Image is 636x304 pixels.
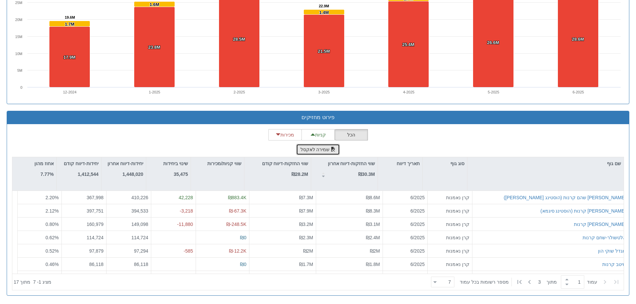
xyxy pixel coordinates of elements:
text: 6-2025 [573,90,584,94]
p: שינוי ביחידות [163,160,188,167]
tspan: 17.9M [63,55,75,60]
span: ‏עמוד [587,279,597,285]
text: 1-2025 [149,90,160,94]
div: שווי קניות/מכירות [191,157,244,170]
text: 5-2025 [488,90,499,94]
tspan: 1.7M [65,22,74,27]
div: ‏מציג 1 - 7 ‏ מתוך 17 [14,275,51,289]
span: ₪3.1M [366,221,380,227]
div: 149,098 [109,221,148,227]
text: 2-2025 [234,90,245,94]
text: 20M [15,18,22,22]
tspan: 26.6M [487,40,499,45]
div: 0.46 % [20,261,59,267]
div: 6/2025 [386,234,425,241]
p: אחוז מהון [34,160,54,167]
text: 10M [15,52,22,56]
div: 6/2025 [386,221,425,227]
div: 97,879 [64,247,103,254]
tspan: 22.9M [319,4,329,8]
p: יחידות-דיווח קודם [64,160,98,167]
text: 15M [15,35,22,39]
div: 394,533 [109,207,148,214]
div: קרן נאמנות [430,207,469,214]
div: 6/2025 [386,194,425,201]
text: 3-2025 [318,90,330,94]
div: קרן נאמנות [430,261,469,267]
span: ₪1.7M [299,261,313,267]
text: 0 [20,85,22,89]
div: 160,979 [64,221,103,227]
p: שווי החזקות-דיווח קודם [262,160,308,167]
span: ₪7.9M [299,208,313,213]
div: 367,998 [64,194,103,201]
div: תאריך דיווח [378,157,422,170]
div: 397,751 [64,207,103,214]
button: [PERSON_NAME] שהם קרנות (הוסטינג [PERSON_NAME]) [504,194,626,201]
text: 4-2025 [403,90,414,94]
span: ₪2.3M [299,235,313,240]
tspan: 28.6M [572,37,584,42]
tspan: 23.8M [148,45,160,50]
div: שם גוף [467,157,624,170]
p: יחידות-דיווח אחרון [108,160,143,167]
strong: 35,475 [174,172,188,177]
div: 86,118 [109,261,148,267]
div: -11,880 [154,221,193,227]
button: [PERSON_NAME] קרנות [574,221,626,227]
span: ₪2M [303,248,313,253]
div: -585 [154,247,193,254]
div: קרן נאמנות [430,221,469,227]
button: [PERSON_NAME] קרנות (הוסטינג סיגמא) [541,207,626,214]
tspan: 1.6M [150,2,159,7]
button: שמירה לאקסל [296,144,340,155]
span: ₪3.2M [299,221,313,227]
h3: פירוט מחזיקים [12,114,624,120]
button: מיטב קרנות [602,261,626,267]
tspan: 19.6M [65,15,75,19]
span: ₪0 [240,235,246,240]
p: שווי החזקות-דיווח אחרון [328,160,375,167]
span: ₪-12.2K [229,248,246,253]
strong: ₪28.2M [291,172,308,177]
span: 3 [538,279,547,285]
div: 0.62 % [20,234,59,241]
strong: 1,412,544 [78,172,98,177]
span: ₪7.3M [299,195,313,200]
div: 0.80 % [20,221,59,227]
strong: 7.77% [40,172,54,177]
div: קרן נאמנות [430,194,469,201]
div: -3,218 [154,207,193,214]
div: 410,226 [109,194,148,201]
span: ₪-248.5K [226,221,246,227]
div: 97,294 [109,247,148,254]
text: 12-2024 [63,90,76,94]
span: ₪8.3M [366,208,380,213]
span: ₪8.6M [366,195,380,200]
span: ₪1.8M [366,261,380,267]
text: 5M [17,68,22,72]
div: 0.52 % [20,247,59,254]
button: אלטשולר-שחם קרנות [583,234,626,241]
span: ₪883.4K [228,195,246,200]
div: 6/2025 [386,247,425,254]
span: ₪2.4M [366,235,380,240]
button: מכירות [268,129,302,140]
div: 42,228 [154,194,193,201]
div: ‏ מתוך [428,275,622,289]
div: 2.12 % [20,207,59,214]
span: ₪0 [240,261,246,267]
div: 6/2025 [386,261,425,267]
span: ‏מספר רשומות בכל עמוד [460,279,509,285]
span: ₪2M [370,248,380,253]
span: ₪-67.3K [229,208,246,213]
div: 114,724 [109,234,148,241]
tspan: 25.4M [402,42,414,47]
text: 25M [15,1,22,5]
div: 6/2025 [386,207,425,214]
